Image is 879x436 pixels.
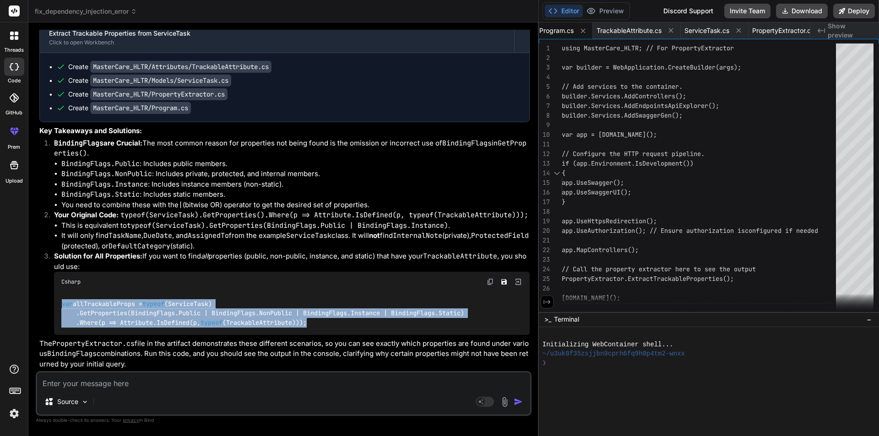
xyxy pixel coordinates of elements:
button: Preview [583,5,628,17]
div: 15 [539,178,550,188]
li: It will only find , , and from the example class. It will find (private), (protected), or (static). [61,231,530,251]
span: put [745,265,756,273]
img: attachment [499,397,510,407]
span: >_ [544,315,551,324]
span: app.UseSwagger(); [562,178,624,187]
label: GitHub [5,109,22,117]
div: 11 [539,140,550,149]
span: Program.cs [539,26,574,35]
code: typeof(ServiceTask).GetProperties(BindingFlags.Public | BindingFlags.Instance) [127,221,448,230]
span: ServiceTask.cs [684,26,729,35]
span: } [562,198,565,206]
code: BindingFlags.Instance [61,180,148,189]
span: builder.Services.AddEndpointsApiExplorer(); [562,102,719,110]
span: app.UseSwaggerUI(); [562,188,631,196]
strong: Key Takeaways and Solutions: [39,126,142,135]
span: PropertyExtractor.ExtractTrackableProperties(); [562,275,734,283]
img: icon [514,397,523,406]
span: builder.Services.AddControllers(); [562,92,686,100]
div: Create [68,90,228,99]
code: MasterCare_HLTR/Models/ServiceTask.cs [90,75,231,86]
div: 17 [539,197,550,207]
label: Upload [5,177,23,185]
div: 4 [539,72,550,82]
div: Create [68,76,231,85]
div: 24 [539,264,550,274]
li: You need to combine these with the (bitwise OR) operator to get the desired set of properties. [61,200,530,210]
code: ProtectedField [471,231,529,240]
p: Source [57,397,78,406]
img: Open in Browser [514,278,522,286]
code: BindingFlags.Static [61,190,140,199]
code: allTrackableProps = (ServiceTask) .GetProperties(BindingFlags.Public | BindingFlags.NonPublic | B... [61,299,464,328]
p: The most common reason for properties not being found is the omission or incorrect use of in . [54,138,530,159]
div: Click to open Workbench [49,39,505,46]
code: DefaultCategory [109,242,170,251]
code: typeof(ServiceTask).GetProperties().Where(p => Attribute.IsDefined(p, typeof(TrackableAttribute))); [120,210,528,220]
span: ❯ [543,358,547,367]
code: AssignedTo [188,231,229,240]
strong: not [369,231,380,240]
code: ServiceTask [286,231,331,240]
p: If you want to find properties (public, non-public, instance, and static) that have your , you sh... [54,251,530,272]
code: MasterCare_HLTR/Attributes/TrackableAttribute.cs [90,61,271,73]
p: The file in the artifact demonstrates these different scenarios, so you can see exactly which pro... [39,339,530,370]
em: all [201,252,208,260]
code: | [179,200,183,210]
img: Pick Models [81,398,89,406]
div: Extract Trackable Properties from ServiceTask [49,29,505,38]
code: MasterCare_HLTR/PropertyExtractor.cs [90,88,228,100]
div: 10 [539,130,550,140]
span: // Configure the HTTP request pipeline. [562,150,705,158]
span: TrackableAttribute.cs [597,26,662,35]
strong: Solution for All Properties: [54,252,142,260]
span: Terminal [554,315,579,324]
code: GetProperties() [54,139,526,158]
label: code [8,77,21,85]
button: Extract Trackable Properties from ServiceTaskClick to open Workbench [40,22,514,53]
li: : Includes static members. [61,189,530,200]
span: Show preview [828,22,872,40]
div: 13 [539,159,550,168]
div: 9 [539,120,550,130]
code: InternalNote [393,231,442,240]
span: Csharp [61,278,81,285]
code: BindingFlags.Public [61,159,140,168]
span: ~/u3uk0f35zsjjbn9cprh6fq9h0p4tm2-wnxx [543,349,685,358]
span: typeof [142,300,164,308]
button: Deploy [833,4,875,18]
div: 19 [539,216,550,226]
div: Discord Support [658,4,719,18]
label: threads [4,46,24,54]
div: 25 [539,274,550,284]
code: BindingFlags [54,139,103,148]
div: 7 [539,101,550,111]
code: TrackableAttribute [423,252,497,261]
span: // Add services to the container. [562,82,683,91]
code: BindingFlags.NonPublic [61,169,152,178]
img: settings [6,406,22,421]
div: Create [68,62,271,71]
span: Initializing WebContainer shell... [543,340,673,349]
div: 5 [539,82,550,92]
strong: Your Original Code: [54,210,119,219]
span: fix_dependency_injection_error [35,7,137,16]
label: prem [8,143,20,151]
button: Editor [545,5,583,17]
div: Create [68,103,191,113]
li: This is equivalent to . [61,221,530,231]
div: 1 [539,43,550,53]
div: 2 [539,53,550,63]
li: : Includes private, protected, and internal members. [61,169,530,179]
div: 22 [539,245,550,255]
code: PropertyExtractor.cs [52,339,135,348]
span: builder.Services.AddSwaggerGen(); [562,111,683,119]
span: app.UseAuthorization(); // Ensure authorization is [562,226,745,235]
div: 14 [539,168,550,178]
img: copy [487,278,494,285]
span: using MasterCare_HLTR; // For PropertyExtractor [562,44,734,52]
li: : Includes public members. [61,159,530,169]
code: MasterCare_HLTR/Program.cs [90,102,191,114]
span: app.MapControllers(); [562,246,639,254]
code: DueDate [143,231,172,240]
